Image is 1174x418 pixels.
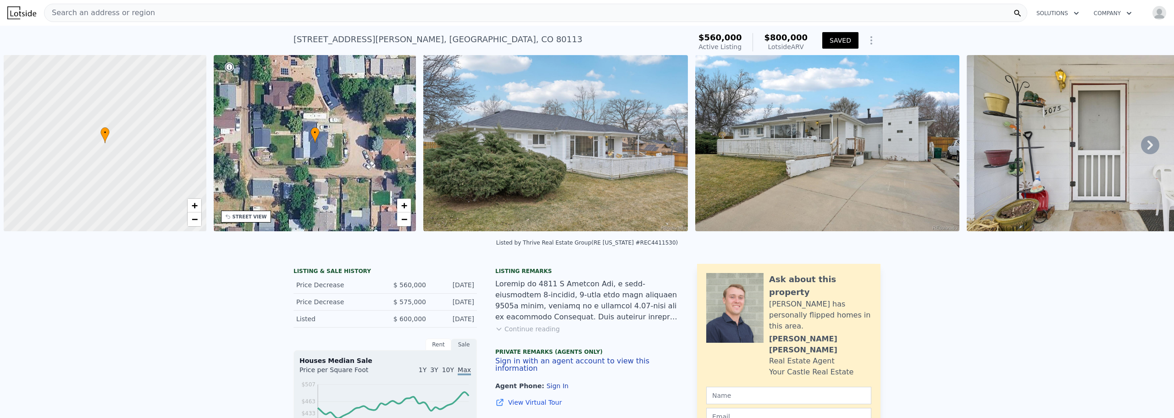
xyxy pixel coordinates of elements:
button: Solutions [1029,5,1086,22]
span: + [191,200,197,211]
span: 1Y [419,366,426,373]
div: [STREET_ADDRESS][PERSON_NAME] , [GEOGRAPHIC_DATA] , CO 80113 [293,33,582,46]
div: [PERSON_NAME] [PERSON_NAME] [769,334,871,356]
tspan: $507 [301,381,316,388]
div: Real Estate Agent [769,356,835,367]
div: Loremip do 4811 S Ametcon Adi, e sedd-eiusmodtem 8-incidid, 9-utla etdo magn aliquaen 9505a minim... [495,279,679,323]
button: Sign in with an agent account to view this information [495,357,679,372]
div: [DATE] [433,280,474,290]
img: Sale: 135261237 Parcel: 6023775 [423,55,687,231]
span: Agent Phone: [495,382,547,390]
div: LISTING & SALE HISTORY [293,268,477,277]
span: 10Y [442,366,454,373]
span: $800,000 [764,33,808,42]
a: Zoom out [188,212,201,226]
div: Price Decrease [296,280,378,290]
div: • [310,127,320,143]
img: avatar [1152,6,1167,20]
a: Zoom in [188,199,201,212]
div: Price per Square Foot [299,365,385,380]
span: $560,000 [698,33,742,42]
button: Company [1086,5,1139,22]
div: Private Remarks (Agents Only) [495,348,679,357]
span: • [100,128,110,137]
span: − [191,213,197,225]
span: − [401,213,407,225]
a: View Virtual Tour [495,398,679,407]
input: Name [706,387,871,404]
span: Search an address or region [44,7,155,18]
div: Listing remarks [495,268,679,275]
button: SAVED [822,32,858,49]
div: STREET VIEW [233,213,267,220]
span: Max [458,366,471,375]
div: Lotside ARV [764,42,808,51]
div: Your Castle Real Estate [769,367,853,378]
span: 3Y [430,366,438,373]
span: Active Listing [698,43,742,50]
div: [PERSON_NAME] has personally flipped homes in this area. [769,299,871,332]
div: Listed [296,314,378,323]
tspan: $433 [301,410,316,417]
div: [DATE] [433,297,474,307]
div: Ask about this property [769,273,871,299]
div: Houses Median Sale [299,356,471,365]
button: Sign In [547,382,569,390]
div: Sale [451,339,477,351]
div: • [100,127,110,143]
img: Lotside [7,6,36,19]
div: [DATE] [433,314,474,323]
a: Zoom in [397,199,411,212]
img: Sale: 135261237 Parcel: 6023775 [695,55,959,231]
span: $ 600,000 [393,315,426,323]
span: $ 560,000 [393,281,426,289]
span: • [310,128,320,137]
tspan: $463 [301,398,316,405]
div: Rent [426,339,451,351]
a: Zoom out [397,212,411,226]
span: + [401,200,407,211]
button: Show Options [862,31,880,50]
div: Price Decrease [296,297,378,307]
div: Listed by Thrive Real Estate Group (RE [US_STATE] #REC4411530) [496,240,678,246]
button: Continue reading [495,324,560,334]
span: $ 575,000 [393,298,426,306]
